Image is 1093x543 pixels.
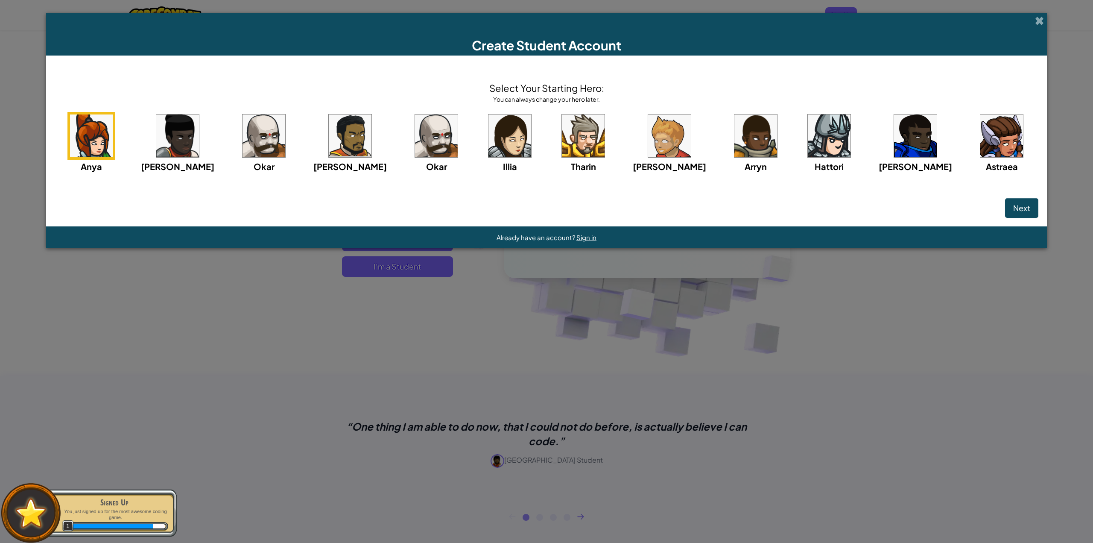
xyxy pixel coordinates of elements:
span: Next [1013,203,1030,213]
span: Tharin [571,161,596,172]
span: 1 [62,520,74,532]
span: Okar [254,161,275,172]
span: Okar [426,161,447,172]
div: Signed Up [61,496,168,508]
a: Sign in [576,233,596,241]
div: You can always change your hero later. [489,95,604,103]
span: [PERSON_NAME] [141,161,214,172]
img: default.png [12,494,50,532]
span: [PERSON_NAME] [633,161,706,172]
img: portrait.png [894,114,937,157]
img: portrait.png [980,114,1023,157]
img: portrait.png [488,114,531,157]
img: portrait.png [562,114,605,157]
img: portrait.png [415,114,458,157]
h4: Select Your Starting Hero: [489,81,604,95]
span: Already have an account? [497,233,576,241]
img: portrait.png [329,114,371,157]
span: [PERSON_NAME] [879,161,952,172]
p: You just signed up for the most awesome coding game. [61,508,168,521]
span: Arryn [745,161,767,172]
span: Illia [503,161,517,172]
img: portrait.png [648,114,691,157]
span: Anya [81,161,102,172]
span: Create Student Account [472,37,621,53]
img: portrait.png [734,114,777,157]
span: Astraea [986,161,1018,172]
img: portrait.png [808,114,850,157]
img: portrait.png [243,114,285,157]
img: portrait.png [156,114,199,157]
button: Next [1005,198,1038,218]
span: [PERSON_NAME] [313,161,387,172]
img: portrait.png [70,114,113,157]
span: Hattori [815,161,844,172]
